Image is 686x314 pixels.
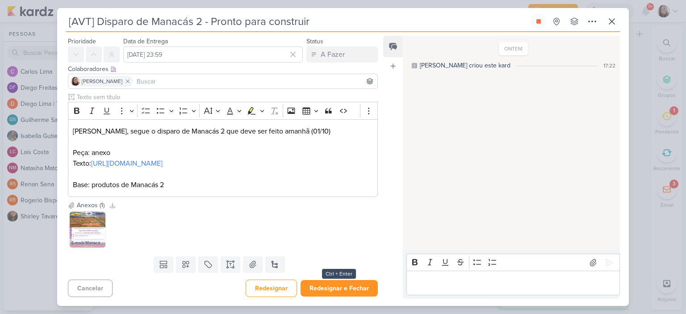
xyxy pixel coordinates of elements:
div: Editor editing area: main [68,119,378,197]
p: [PERSON_NAME], segue o disparo de Manacás 2 que deve ser feito amanhã (01/10) [73,126,373,137]
button: A Fazer [306,46,378,63]
div: A Fazer [321,49,345,60]
button: Cancelar [68,280,113,297]
div: Colaboradores [68,64,378,74]
label: Data de Entrega [123,38,168,45]
div: Ctrl + Enter [322,269,356,279]
div: [PERSON_NAME] criou este kard [420,61,510,70]
label: Status [306,38,323,45]
div: Editor toolbar [406,254,620,271]
input: Texto sem título [75,92,378,102]
button: Redesignar e Fechar [301,280,378,297]
div: Parar relógio [535,18,542,25]
img: ppNeHf8Sbf5QgQUnK7zSadVzp59pty-metaRS1tYWlscyBNYW5hY8OhcyAyIC0gcHJvbnRvIHBhcmEgY29uc3RydWlyICgzKS... [70,212,105,247]
div: 17:22 [603,62,615,70]
p: Texto: [73,158,373,169]
div: Editor editing area: main [406,271,620,295]
div: E-mails Manacás 2 - pronto para construir (3).jpg [70,239,105,247]
input: Buscar [135,76,376,87]
a: [URL][DOMAIN_NAME] [91,159,163,168]
label: Prioridade [68,38,96,45]
button: Redesignar [246,280,297,297]
div: Editor toolbar [68,102,378,119]
img: Sharlene Khoury [71,77,80,86]
p: Peça: anexo [73,147,373,158]
span: [PERSON_NAME] [82,77,122,85]
div: Anexos (1) [77,201,105,210]
p: Base: produtos de Manacás 2 [73,180,373,190]
input: Select a date [123,46,303,63]
input: Kard Sem Título [66,13,529,29]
